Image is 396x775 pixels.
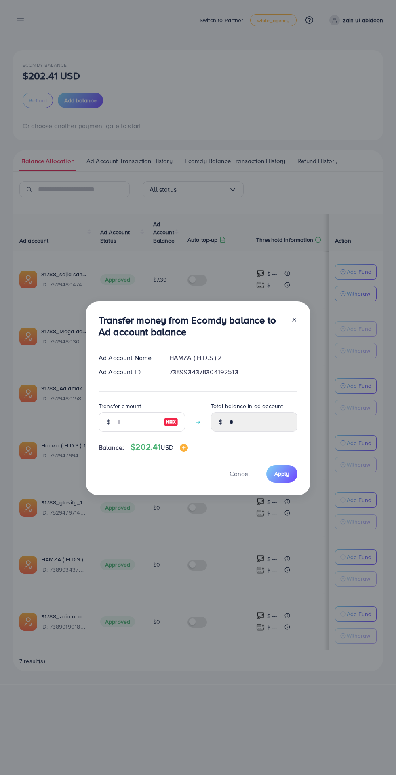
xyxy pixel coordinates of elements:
[92,353,163,362] div: Ad Account Name
[266,465,297,483] button: Apply
[99,402,141,410] label: Transfer amount
[274,470,289,478] span: Apply
[92,367,163,377] div: Ad Account ID
[131,442,188,452] h4: $202.41
[99,443,124,452] span: Balance:
[163,367,304,377] div: 7389934378304192513
[99,314,284,338] h3: Transfer money from Ecomdy balance to Ad account balance
[160,443,173,452] span: USD
[230,469,250,478] span: Cancel
[219,465,260,483] button: Cancel
[163,353,304,362] div: HAMZA ( H.D.S ) 2
[180,444,188,452] img: image
[211,402,283,410] label: Total balance in ad account
[164,417,178,427] img: image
